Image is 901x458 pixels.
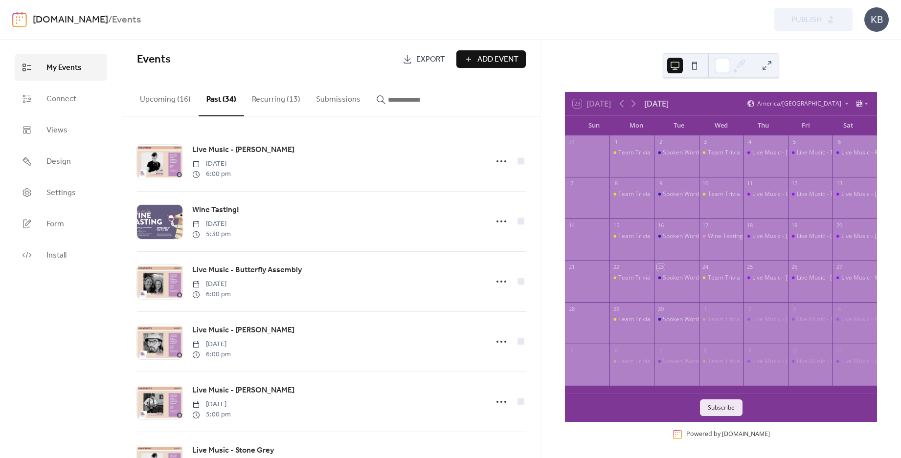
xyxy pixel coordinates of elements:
[612,221,620,229] div: 15
[833,190,877,198] div: Live Music - Bill Snyder
[192,444,274,457] a: Live Music - Stone Grey
[568,138,575,146] div: 31
[618,190,651,198] div: Team Trivia
[752,357,817,366] div: Live Music - Gentle Rain
[746,263,754,271] div: 25
[743,190,788,198] div: Live Music - Gentle Rain
[708,274,740,282] div: Team Trivia
[746,305,754,312] div: 2
[244,79,308,115] button: Recurring (13)
[864,7,889,32] div: KB
[746,180,754,187] div: 11
[192,279,231,289] span: [DATE]
[743,274,788,282] div: Live Music - Jahida and Lewis
[46,156,71,168] span: Design
[702,138,709,146] div: 3
[788,149,833,157] div: Live Music - The Cleveland Experiment
[199,79,244,116] button: Past (34)
[722,430,770,438] a: [DOMAIN_NAME]
[752,315,853,324] div: Live Music - [PERSON_NAME] & Tribe
[708,357,740,366] div: Team Trivia
[654,274,698,282] div: Spoken Words Open Mic
[746,221,754,229] div: 18
[192,204,239,216] span: Wine Tasting!
[192,339,231,349] span: [DATE]
[791,138,798,146] div: 5
[609,357,654,366] div: Team Trivia
[192,169,231,179] span: 6:00 pm
[791,305,798,312] div: 3
[654,232,698,240] div: Spoken Words Open Mic
[833,357,877,366] div: Live Music - Bill Snyder
[609,315,654,324] div: Team Trivia
[657,263,664,271] div: 23
[644,98,669,109] div: [DATE]
[833,149,877,157] div: Live Music - Rafiel & the Roomshakers
[699,357,743,366] div: Team Trivia
[752,190,817,198] div: Live Music - Gentle Rain
[835,180,843,187] div: 13
[308,79,368,115] button: Submissions
[609,190,654,198] div: Team Trivia
[833,274,877,282] div: Live Music - Willow Tree
[15,211,107,237] a: Form
[686,430,770,438] div: Powered by
[663,315,729,324] div: Spoken Words Open Mic
[573,116,615,135] div: Sun
[699,315,743,324] div: Team Trivia
[612,347,620,354] div: 6
[618,149,651,157] div: Team Trivia
[708,149,740,157] div: Team Trivia
[835,221,843,229] div: 20
[192,229,231,240] span: 5:30 pm
[112,11,141,29] b: Events
[699,149,743,157] div: Team Trivia
[791,180,798,187] div: 12
[752,232,832,240] div: Live Music - [PERSON_NAME]
[654,190,698,198] div: Spoken Words Open Mic
[663,357,729,366] div: Spoken Words Open Mic
[192,349,231,360] span: 6:00 pm
[137,49,171,70] span: Events
[477,54,518,65] span: Add Event
[568,221,575,229] div: 14
[657,305,664,312] div: 30
[708,315,740,324] div: Team Trivia
[15,86,107,112] a: Connect
[788,315,833,324] div: Live Music - The Cleveland Experiment
[743,232,788,240] div: Live Music - Michael Reese
[33,11,108,29] a: [DOMAIN_NAME]
[568,347,575,354] div: 5
[192,384,294,397] a: Live Music - [PERSON_NAME]
[46,218,64,230] span: Form
[456,50,526,68] button: Add Event
[835,138,843,146] div: 6
[612,305,620,312] div: 29
[752,149,853,157] div: Live Music - [PERSON_NAME] & Tribe
[833,232,877,240] div: Live Music - Katie Hale & the P47s
[746,347,754,354] div: 9
[752,274,891,282] div: Live Music - [PERSON_NAME] and [PERSON_NAME]
[657,116,700,135] div: Tue
[192,144,294,156] a: Live Music - [PERSON_NAME]
[192,264,302,277] a: Live Music - Butterfly Assembly
[757,101,841,107] span: America/[GEOGRAPHIC_DATA]
[568,180,575,187] div: 7
[618,357,651,366] div: Team Trivia
[699,190,743,198] div: Team Trivia
[618,274,651,282] div: Team Trivia
[615,116,658,135] div: Mon
[702,305,709,312] div: 1
[618,232,651,240] div: Team Trivia
[835,305,843,312] div: 4
[46,187,76,199] span: Settings
[708,232,744,240] div: Wine Tasting!
[699,232,743,240] div: Wine Tasting!
[791,221,798,229] div: 19
[657,221,664,229] div: 16
[743,315,788,324] div: Live Music - John Wise & Tribe
[791,263,798,271] div: 26
[15,117,107,143] a: Views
